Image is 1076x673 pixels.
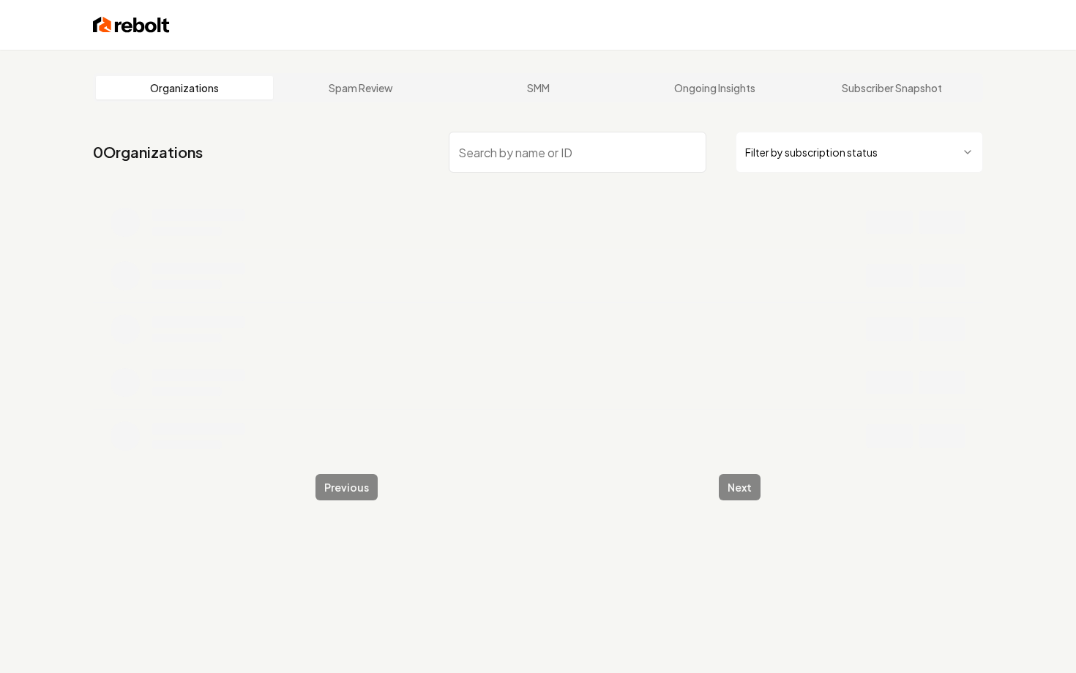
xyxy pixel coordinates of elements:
a: Spam Review [273,76,450,99]
a: Ongoing Insights [627,76,804,99]
a: Organizations [96,76,273,99]
input: Search by name or ID [449,132,706,173]
a: 0Organizations [93,142,203,162]
img: Rebolt Logo [93,15,170,35]
a: SMM [449,76,627,99]
a: Subscriber Snapshot [803,76,980,99]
